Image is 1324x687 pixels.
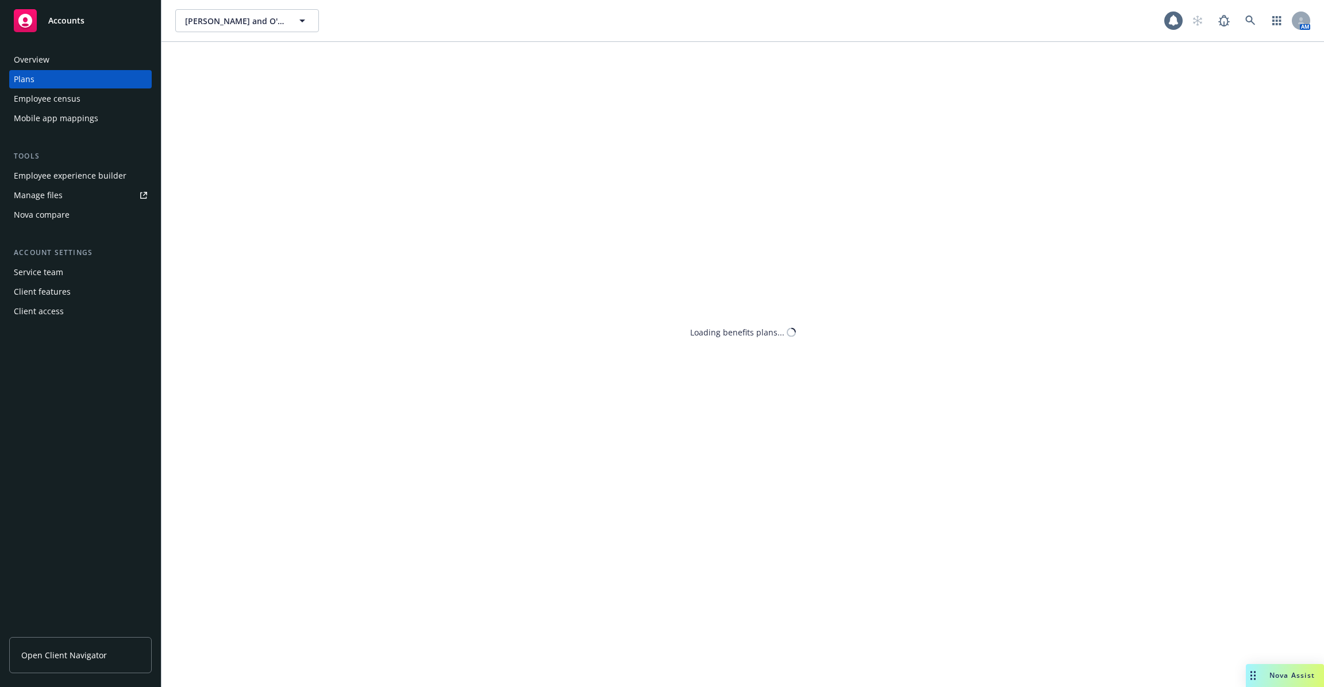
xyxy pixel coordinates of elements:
span: Open Client Navigator [21,649,107,661]
a: Client features [9,283,152,301]
div: Loading benefits plans... [690,326,784,338]
div: Client features [14,283,71,301]
span: [PERSON_NAME] and O'Dell LLC [185,15,284,27]
div: Mobile app mappings [14,109,98,128]
button: Nova Assist [1246,664,1324,687]
div: Account settings [9,247,152,258]
a: Client access [9,302,152,321]
a: Nova compare [9,206,152,224]
div: Client access [14,302,64,321]
button: [PERSON_NAME] and O'Dell LLC [175,9,319,32]
span: Nova Assist [1269,670,1315,680]
div: Drag to move [1246,664,1260,687]
div: Tools [9,150,152,162]
a: Employee census [9,90,152,108]
a: Service team [9,263,152,281]
a: Plans [9,70,152,88]
div: Nova compare [14,206,70,224]
a: Switch app [1265,9,1288,32]
div: Service team [14,263,63,281]
a: Employee experience builder [9,167,152,185]
div: Employee experience builder [14,167,126,185]
a: Search [1239,9,1262,32]
a: Manage files [9,186,152,204]
div: Plans [14,70,34,88]
a: Accounts [9,5,152,37]
a: Mobile app mappings [9,109,152,128]
div: Manage files [14,186,63,204]
div: Overview [14,51,49,69]
a: Report a Bug [1213,9,1236,32]
a: Start snowing [1186,9,1209,32]
div: Employee census [14,90,80,108]
span: Accounts [48,16,84,25]
a: Overview [9,51,152,69]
